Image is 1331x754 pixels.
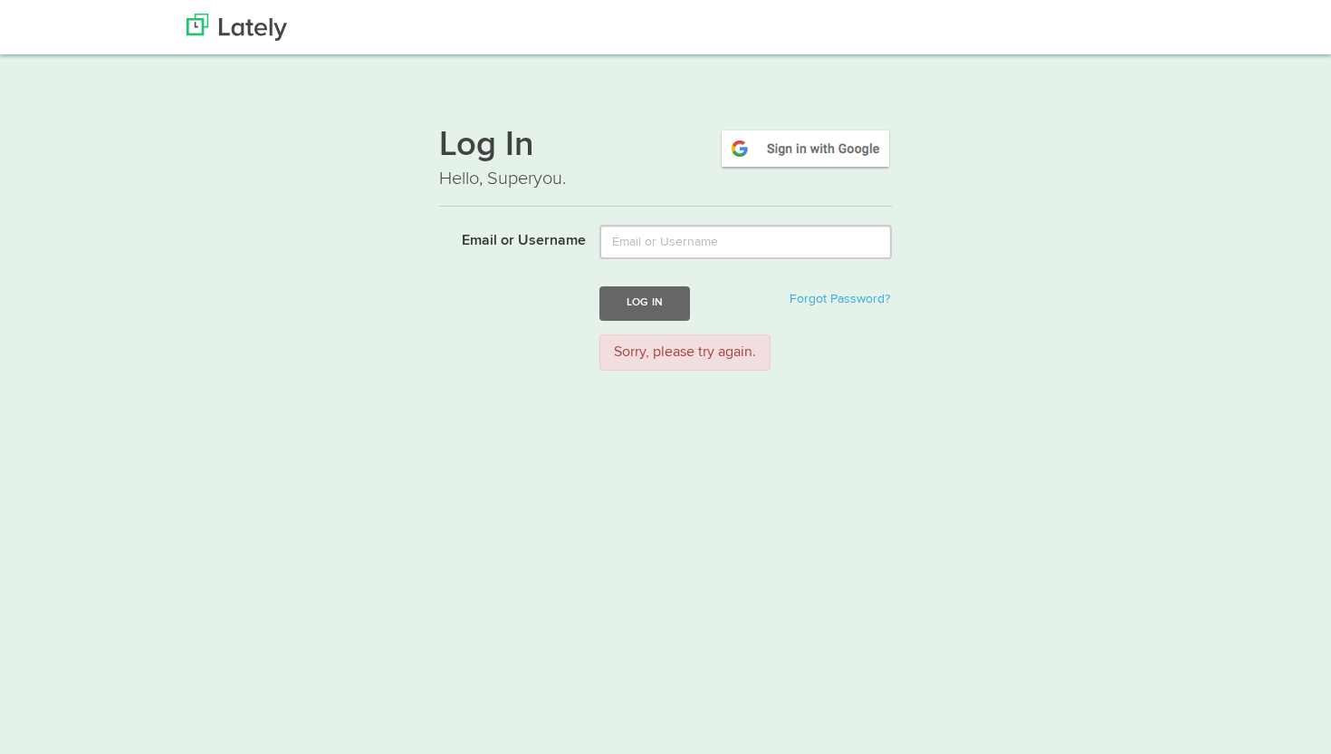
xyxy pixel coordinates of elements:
h1: Log In [439,128,892,166]
button: Log In [599,286,690,320]
div: Sorry, please try again. [599,334,771,372]
label: Email or Username [426,225,586,252]
input: Email or Username [599,225,892,259]
a: Forgot Password? [790,293,890,305]
p: Hello, Superyou. [439,166,892,192]
img: Lately [187,14,287,41]
img: google-signin.png [719,128,892,169]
